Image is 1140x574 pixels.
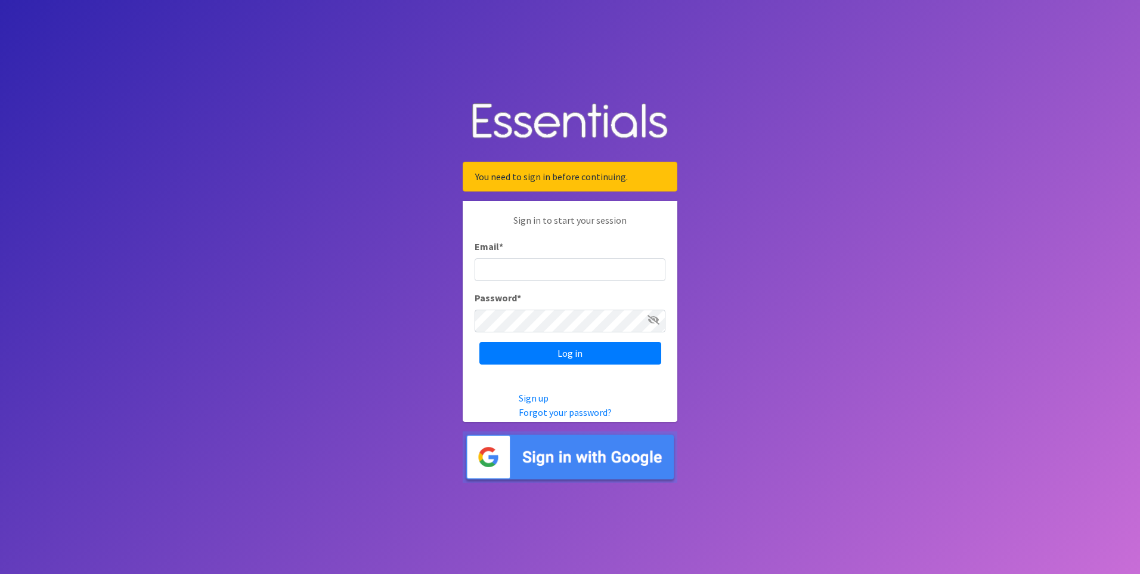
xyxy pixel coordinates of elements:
[475,239,503,254] label: Email
[479,342,661,365] input: Log in
[517,292,521,304] abbr: required
[475,213,665,239] p: Sign in to start your session
[463,431,677,483] img: Sign in with Google
[463,91,677,153] img: Human Essentials
[519,406,612,418] a: Forgot your password?
[499,240,503,252] abbr: required
[463,162,677,192] div: You need to sign in before continuing.
[519,392,549,404] a: Sign up
[475,291,521,305] label: Password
